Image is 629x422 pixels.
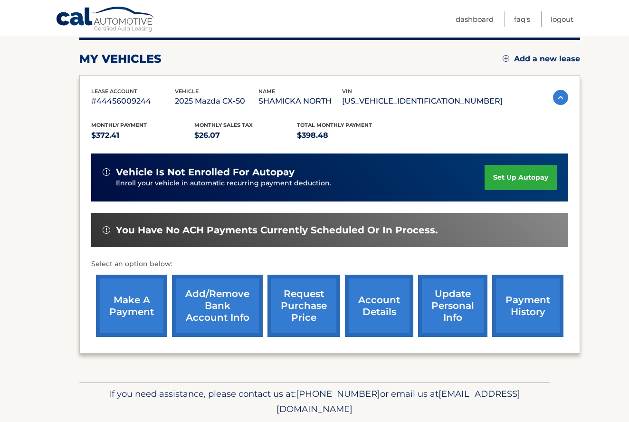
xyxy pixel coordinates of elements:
p: $372.41 [91,129,194,142]
img: add.svg [503,55,509,62]
a: Add a new lease [503,54,580,64]
p: [US_VEHICLE_IDENTIFICATION_NUMBER] [342,95,503,108]
p: $26.07 [194,129,297,142]
a: Cal Automotive [56,6,155,34]
a: request purchase price [267,275,340,337]
p: $398.48 [297,129,400,142]
a: payment history [492,275,563,337]
img: alert-white.svg [103,168,110,176]
span: Monthly Payment [91,122,147,128]
a: update personal info [418,275,487,337]
img: accordion-active.svg [553,90,568,105]
p: Enroll your vehicle in automatic recurring payment deduction. [116,178,485,189]
span: You have no ACH payments currently scheduled or in process. [116,224,438,236]
a: Logout [551,11,573,27]
span: [EMAIL_ADDRESS][DOMAIN_NAME] [276,388,520,414]
p: Select an option below: [91,259,568,270]
p: SHAMICKA NORTH [258,95,342,108]
a: account details [345,275,413,337]
a: make a payment [96,275,167,337]
h2: my vehicles [79,52,162,66]
p: #44456009244 [91,95,175,108]
a: FAQ's [514,11,530,27]
span: vehicle [175,88,199,95]
a: set up autopay [485,165,557,190]
span: Total Monthly Payment [297,122,372,128]
span: vin [342,88,352,95]
span: [PHONE_NUMBER] [296,388,380,399]
a: Add/Remove bank account info [172,275,263,337]
a: Dashboard [456,11,494,27]
span: vehicle is not enrolled for autopay [116,166,295,178]
span: lease account [91,88,137,95]
img: alert-white.svg [103,226,110,234]
p: If you need assistance, please contact us at: or email us at [86,386,543,417]
p: 2025 Mazda CX-50 [175,95,258,108]
span: Monthly sales Tax [194,122,253,128]
span: name [258,88,275,95]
